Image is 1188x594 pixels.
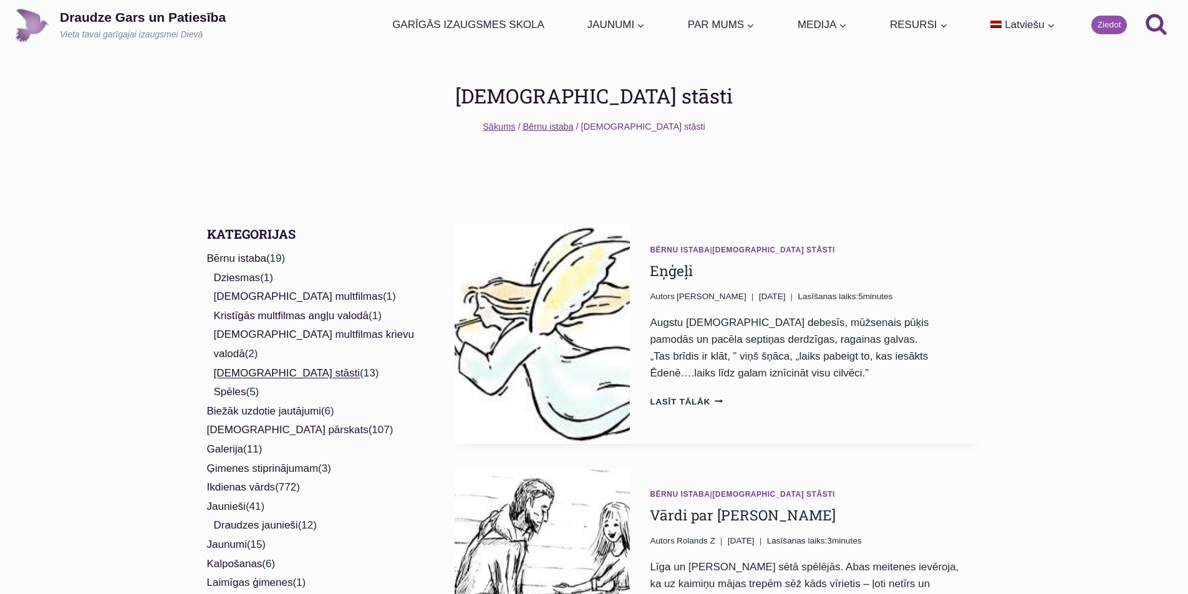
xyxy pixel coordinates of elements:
a: Draudzes jaunieši [214,519,298,531]
a: Galerija [207,443,244,455]
a: [DEMOGRAPHIC_DATA] stāsti [214,367,360,379]
li: (6) [207,402,418,421]
a: [DEMOGRAPHIC_DATA] multfilmas [214,290,383,302]
a: Eņģeļi [650,261,693,280]
a: Vārdi par [PERSON_NAME] [650,505,836,524]
time: [DATE] [728,534,755,548]
p: Vieta tavai garīgajai izaugsmei Dievā [60,29,226,41]
img: Eņģeļi [455,224,630,444]
h1: [DEMOGRAPHIC_DATA] stāsti [455,81,733,111]
li: (1) [207,573,418,593]
span: [DEMOGRAPHIC_DATA] stāsti [581,122,705,132]
a: [DEMOGRAPHIC_DATA] stāsti [712,490,835,499]
a: Dziesmas [214,272,261,284]
span: 5 [798,290,892,304]
li: (11) [207,440,418,459]
li: (2) [214,325,418,363]
time: [DATE] [759,290,786,304]
a: Ziedot [1091,16,1127,34]
a: Kalpošanas [207,558,263,570]
a: [DEMOGRAPHIC_DATA] stāsti [712,246,835,254]
a: [DEMOGRAPHIC_DATA] pārskats [207,424,369,436]
li: (13) [214,364,418,383]
span: Rolands Z [677,536,715,545]
button: View Search Form [1139,8,1173,42]
span: / [518,122,520,132]
span: Autors [650,534,674,548]
p: Draudze Gars un Patiesība [60,9,226,25]
li: (3) [207,459,418,479]
a: Biežāk uzdotie jautājumi [207,405,321,417]
span: Lasīšanas laiks: [798,292,858,301]
span: / [576,122,579,132]
a: Bērnu istaba [650,490,710,499]
a: Jaunumi [207,539,247,550]
h2: Kategorijas [207,224,418,243]
span: Lasīšanas laiks: [767,536,828,545]
li: (15) [207,535,418,555]
li: (6) [207,555,418,574]
li: (1) [214,269,418,288]
a: Laimīgas ģimenes [207,577,293,588]
a: Lasīt tālāk [650,397,723,406]
li: (772) [207,478,418,497]
img: Draudze Gars un Patiesība [15,8,49,42]
a: Bērnu istaba [207,252,266,264]
p: Augstu [DEMOGRAPHIC_DATA] debesīs, mūžsenais pūķis pamodās un pacēla septiņas derdzīgas, ragainas... [650,314,961,382]
span: Latviešu [1005,19,1044,31]
span: minutes [863,292,893,301]
span: 3 [767,534,862,548]
a: Sākums [483,122,515,132]
span: | [650,246,835,254]
a: Spēles [214,386,246,398]
a: [DEMOGRAPHIC_DATA] multfilmas krievu valodā [214,328,414,360]
span: minutes [832,536,862,545]
span: | [650,490,835,499]
span: [PERSON_NAME] [677,292,746,301]
span: RESURSI [890,16,948,33]
li: (107) [207,421,418,440]
span: Autors [650,290,674,304]
a: Kristīgās multfilmas angļu valodā [214,310,369,322]
li: (19) [207,249,418,402]
span: PAR MUMS [688,16,755,33]
a: Jaunieši [207,501,246,512]
li: (5) [214,383,418,402]
a: Bērnu istaba [523,122,573,132]
span: MEDIJA [798,16,847,33]
a: Draudze Gars un PatiesībaVieta tavai garīgajai izaugsmei Dievā [15,8,226,42]
li: (1) [214,307,418,326]
a: Bērnu istaba [650,246,710,254]
nav: Breadcrumbs [483,120,705,134]
li: (12) [214,516,418,535]
span: JAUNUMI [587,16,645,33]
li: (41) [207,497,418,535]
a: Ģimenes stiprinājumam [207,462,319,474]
li: (1) [214,287,418,307]
a: Ikdienas vārds [207,481,276,493]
